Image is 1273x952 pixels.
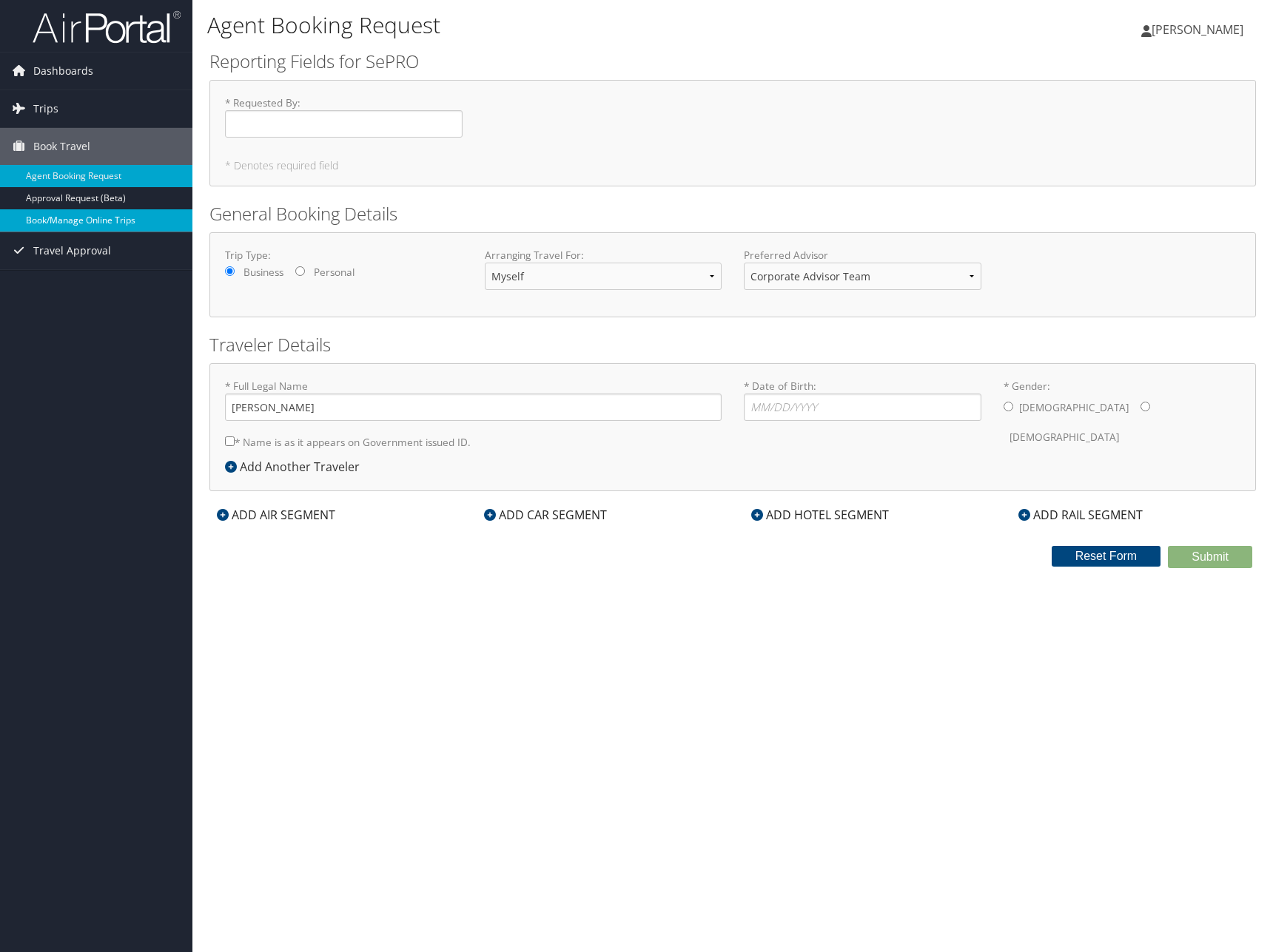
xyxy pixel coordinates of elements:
div: ADD RAIL SEGMENT [1011,506,1150,524]
label: * Full Legal Name [225,379,722,421]
span: [PERSON_NAME] [1152,21,1243,38]
input: * Requested By: [225,110,463,138]
input: * Full Legal Name [225,394,722,421]
label: Preferred Advisor [744,248,981,263]
h2: General Booking Details [209,201,1256,226]
label: Business [243,265,283,280]
img: airportal-logo.png [33,10,181,44]
span: Book Travel [33,128,90,165]
input: * Gender:[DEMOGRAPHIC_DATA][DEMOGRAPHIC_DATA] [1141,402,1150,411]
label: * Date of Birth: [744,379,981,421]
h5: * Denotes required field [225,161,1240,171]
label: * Name is as it appears on Government issued ID. [225,428,471,456]
span: Dashboards [33,53,93,90]
input: * Name is as it appears on Government issued ID. [225,436,235,446]
label: Trip Type: [225,248,463,263]
h2: Traveler Details [209,332,1256,357]
label: [DEMOGRAPHIC_DATA] [1019,394,1129,422]
a: [PERSON_NAME] [1141,7,1258,52]
input: * Date of Birth: [744,394,981,421]
h2: Reporting Fields for SePRO [209,49,1256,74]
div: ADD HOTEL SEGMENT [744,506,896,524]
button: Submit [1168,546,1252,568]
label: Personal [314,265,355,280]
label: * Gender: [1004,379,1241,452]
span: Travel Approval [33,232,111,269]
label: * Requested By : [225,95,463,138]
label: Arranging Travel For: [485,248,722,263]
div: Add Another Traveler [225,458,367,476]
input: * Gender:[DEMOGRAPHIC_DATA][DEMOGRAPHIC_DATA] [1004,402,1013,411]
button: Reset Form [1052,546,1161,567]
label: [DEMOGRAPHIC_DATA] [1010,423,1119,451]
div: ADD CAR SEGMENT [477,506,614,524]
span: Trips [33,90,58,127]
div: ADD AIR SEGMENT [209,506,343,524]
h1: Agent Booking Request [207,10,908,41]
